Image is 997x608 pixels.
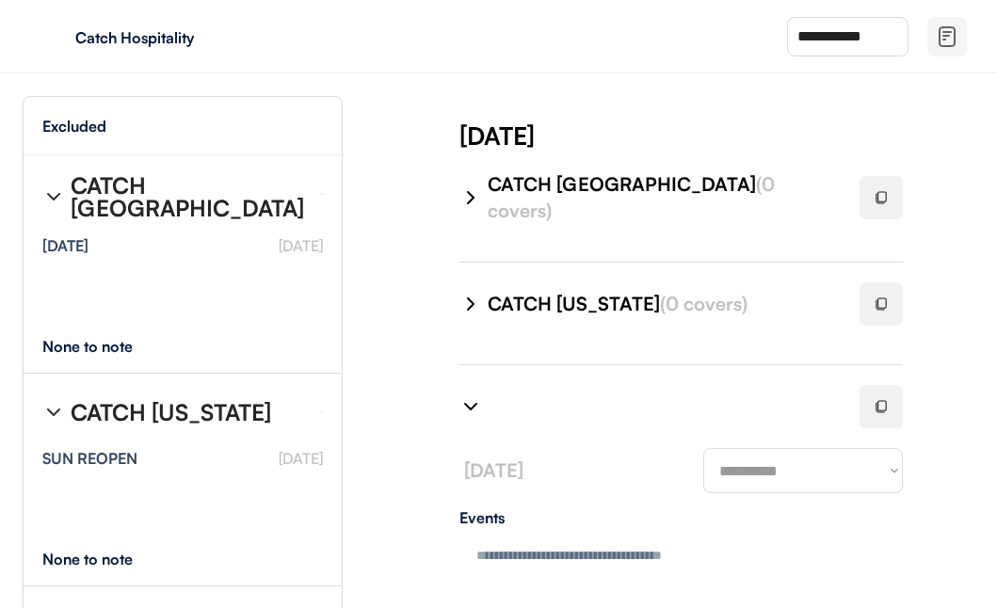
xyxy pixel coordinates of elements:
[660,292,748,315] font: (0 covers)
[459,119,997,152] div: [DATE]
[488,291,837,317] div: CATCH [US_STATE]
[71,174,306,219] div: CATCH [GEOGRAPHIC_DATA]
[459,293,482,315] img: chevron-right%20%281%29.svg
[42,339,168,354] div: None to note
[75,30,313,45] div: Catch Hospitality
[459,395,482,418] img: chevron-right%20%281%29.svg
[459,186,482,209] img: chevron-right%20%281%29.svg
[42,401,65,424] img: chevron-right%20%281%29.svg
[464,458,523,482] font: [DATE]
[488,171,837,224] div: CATCH [GEOGRAPHIC_DATA]
[279,449,323,468] font: [DATE]
[42,552,168,567] div: None to note
[71,401,271,424] div: CATCH [US_STATE]
[42,119,106,134] div: Excluded
[459,510,903,525] div: Events
[936,25,958,48] img: file-02.svg
[42,451,137,466] div: SUN REOPEN
[42,185,65,208] img: chevron-right%20%281%29.svg
[279,236,323,255] font: [DATE]
[38,22,68,52] img: yH5BAEAAAAALAAAAAABAAEAAAIBRAA7
[42,238,88,253] div: [DATE]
